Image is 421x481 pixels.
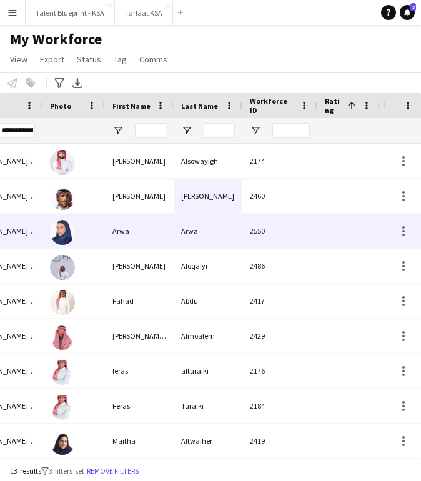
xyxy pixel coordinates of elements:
[250,125,261,136] button: Open Filter Menu
[174,389,242,423] div: Turaiki
[50,185,75,210] img: Abdullah Mansour
[242,249,317,283] div: 2486
[272,123,310,138] input: Workforce ID Filter Input
[112,101,151,111] span: First Name
[50,395,75,420] img: Feras Turaiki
[5,51,32,67] a: View
[242,319,317,353] div: 2429
[139,54,167,65] span: Comms
[105,389,174,423] div: Feras
[242,179,317,213] div: 2460
[242,354,317,388] div: 2176
[410,3,416,11] span: 2
[174,144,242,178] div: Alsowayigh
[325,96,342,115] span: Rating
[50,325,75,350] img: Faisal mohamed yassin Almoalem
[174,179,242,213] div: [PERSON_NAME]
[10,54,27,65] span: View
[84,464,141,478] button: Remove filters
[242,214,317,248] div: 2550
[242,424,317,458] div: 2419
[174,319,242,353] div: Almoalem
[105,319,174,353] div: [PERSON_NAME] [PERSON_NAME]
[40,54,64,65] span: Export
[105,144,174,178] div: [PERSON_NAME]
[181,125,192,136] button: Open Filter Menu
[204,123,235,138] input: Last Name Filter Input
[35,51,69,67] a: Export
[174,354,242,388] div: alturaiki
[50,220,75,245] img: Arwa Arwa
[174,249,242,283] div: Aloqafyi
[112,125,124,136] button: Open Filter Menu
[105,424,174,458] div: Maitha
[242,284,317,318] div: 2417
[134,51,172,67] a: Comms
[114,54,127,65] span: Tag
[115,1,173,25] button: Tarfaat KSA
[181,101,218,111] span: Last Name
[400,5,415,20] a: 2
[105,214,174,248] div: Arwa
[77,54,101,65] span: Status
[242,144,317,178] div: 2174
[105,284,174,318] div: Fahad
[50,150,75,175] img: Abdullah Alsowayigh
[174,424,242,458] div: Altwaiher
[174,284,242,318] div: Abdu
[50,290,75,315] img: Fahad Abdu
[250,96,295,115] span: Workforce ID
[50,430,75,455] img: Maitha Altwaiher
[174,214,242,248] div: Arwa
[49,466,84,475] span: 3 filters set
[70,76,85,91] app-action-btn: Export XLSX
[109,51,132,67] a: Tag
[135,123,166,138] input: First Name Filter Input
[50,255,75,280] img: Bader Aloqafyi
[50,101,71,111] span: Photo
[242,389,317,423] div: 2184
[26,1,115,25] button: Talent Blueprint - KSA
[50,360,75,385] img: feras alturaiki
[105,179,174,213] div: [PERSON_NAME]
[72,51,106,67] a: Status
[105,249,174,283] div: [PERSON_NAME]
[52,76,67,91] app-action-btn: Advanced filters
[105,354,174,388] div: feras
[10,30,102,49] span: My Workforce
